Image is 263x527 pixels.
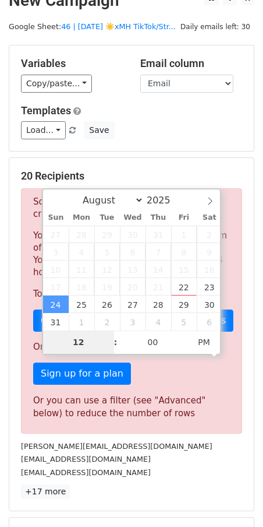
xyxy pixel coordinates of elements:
[94,226,120,243] span: July 29, 2025
[197,226,222,243] span: August 2, 2025
[69,214,94,222] span: Mon
[171,214,197,222] span: Fri
[120,261,145,278] span: August 13, 2025
[69,278,94,296] span: August 18, 2025
[205,471,263,527] iframe: Chat Widget
[69,243,94,261] span: August 4, 2025
[43,261,69,278] span: August 10, 2025
[43,296,69,313] span: August 24, 2025
[21,75,92,93] a: Copy/paste...
[144,195,186,206] input: Year
[33,394,230,420] div: Or you can use a filter (see "Advanced" below) to reduce the number of rows
[145,226,171,243] span: July 31, 2025
[171,261,197,278] span: August 15, 2025
[120,296,145,313] span: August 27, 2025
[21,170,242,182] h5: 20 Recipients
[197,261,222,278] span: August 16, 2025
[171,296,197,313] span: August 29, 2025
[33,288,230,300] p: To send these emails, you can either:
[9,22,176,31] small: Google Sheet:
[61,22,176,31] a: 46 | [DATE] ☀️xMH TikTok/Str...
[176,20,254,33] span: Daily emails left: 30
[197,214,222,222] span: Sat
[94,278,120,296] span: August 19, 2025
[145,313,171,331] span: September 4, 2025
[21,57,123,70] h5: Variables
[33,230,230,279] p: Your current plan supports a daily maximum of . You've already sent in the last 24 hours.
[69,313,94,331] span: September 1, 2025
[69,261,94,278] span: August 11, 2025
[69,296,94,313] span: August 25, 2025
[188,331,220,354] span: Click to toggle
[145,278,171,296] span: August 21, 2025
[33,196,230,220] p: Sorry, you don't have enough daily email credits to send these emails.
[114,331,118,354] span: :
[33,310,233,332] a: Choose a Google Sheet with fewer rows
[43,278,69,296] span: August 17, 2025
[33,341,230,353] p: Or
[171,226,197,243] span: August 1, 2025
[94,313,120,331] span: September 2, 2025
[33,363,131,385] a: Sign up for a plan
[145,296,171,313] span: August 28, 2025
[43,331,114,354] input: Hour
[176,22,254,31] a: Daily emails left: 30
[197,278,222,296] span: August 23, 2025
[171,278,197,296] span: August 22, 2025
[171,313,197,331] span: September 5, 2025
[120,278,145,296] span: August 20, 2025
[120,313,145,331] span: September 3, 2025
[21,484,70,499] a: +17 more
[145,214,171,222] span: Thu
[197,243,222,261] span: August 9, 2025
[43,313,69,331] span: August 31, 2025
[197,296,222,313] span: August 30, 2025
[118,331,189,354] input: Minute
[171,243,197,261] span: August 8, 2025
[21,455,151,463] small: [EMAIL_ADDRESS][DOMAIN_NAME]
[21,104,71,117] a: Templates
[43,243,69,261] span: August 3, 2025
[21,121,66,139] a: Load...
[94,243,120,261] span: August 5, 2025
[94,261,120,278] span: August 12, 2025
[21,442,212,451] small: [PERSON_NAME][EMAIL_ADDRESS][DOMAIN_NAME]
[197,313,222,331] span: September 6, 2025
[94,214,120,222] span: Tue
[145,261,171,278] span: August 14, 2025
[140,57,242,70] h5: Email column
[43,226,69,243] span: July 27, 2025
[120,243,145,261] span: August 6, 2025
[84,121,114,139] button: Save
[120,226,145,243] span: July 30, 2025
[21,468,151,477] small: [EMAIL_ADDRESS][DOMAIN_NAME]
[120,214,145,222] span: Wed
[145,243,171,261] span: August 7, 2025
[43,214,69,222] span: Sun
[94,296,120,313] span: August 26, 2025
[69,226,94,243] span: July 28, 2025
